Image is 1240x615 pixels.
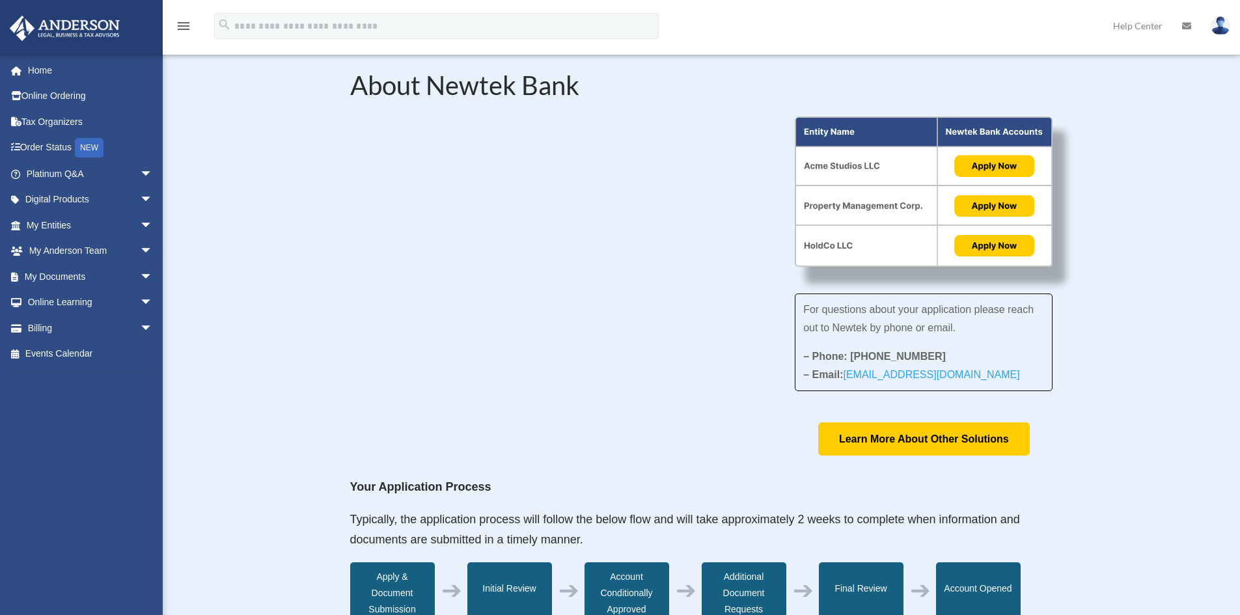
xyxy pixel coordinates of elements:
[75,138,103,157] div: NEW
[818,422,1030,456] a: Learn More About Other Solutions
[350,480,491,493] strong: Your Application Process
[9,57,172,83] a: Home
[9,161,172,187] a: Platinum Q&Aarrow_drop_down
[803,369,1020,380] strong: – Email:
[140,161,166,187] span: arrow_drop_down
[176,23,191,34] a: menu
[803,351,946,362] strong: – Phone: [PHONE_NUMBER]
[9,83,172,109] a: Online Ordering
[350,513,1020,547] span: Typically, the application process will follow the below flow and will take approximately 2 weeks...
[793,582,814,599] div: ➔
[350,116,756,345] iframe: NewtekOne and Newtek Bank's Partnership with Anderson Advisors
[140,315,166,342] span: arrow_drop_down
[9,212,172,238] a: My Entitiesarrow_drop_down
[9,187,172,213] a: Digital Productsarrow_drop_down
[140,290,166,316] span: arrow_drop_down
[176,18,191,34] i: menu
[9,135,172,161] a: Order StatusNEW
[803,304,1034,333] span: For questions about your application please reach out to Newtek by phone or email.
[9,290,172,316] a: Online Learningarrow_drop_down
[140,212,166,239] span: arrow_drop_down
[140,264,166,290] span: arrow_drop_down
[441,582,462,599] div: ➔
[350,72,1053,105] h2: About Newtek Bank
[9,341,172,367] a: Events Calendar
[217,18,232,32] i: search
[9,315,172,341] a: Billingarrow_drop_down
[1211,16,1230,35] img: User Pic
[676,582,696,599] div: ➔
[843,369,1019,387] a: [EMAIL_ADDRESS][DOMAIN_NAME]
[140,187,166,213] span: arrow_drop_down
[910,582,931,599] div: ➔
[558,582,579,599] div: ➔
[6,16,124,41] img: Anderson Advisors Platinum Portal
[795,116,1053,267] img: About Partnership Graphic (3)
[9,109,172,135] a: Tax Organizers
[140,238,166,265] span: arrow_drop_down
[9,264,172,290] a: My Documentsarrow_drop_down
[9,238,172,264] a: My Anderson Teamarrow_drop_down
